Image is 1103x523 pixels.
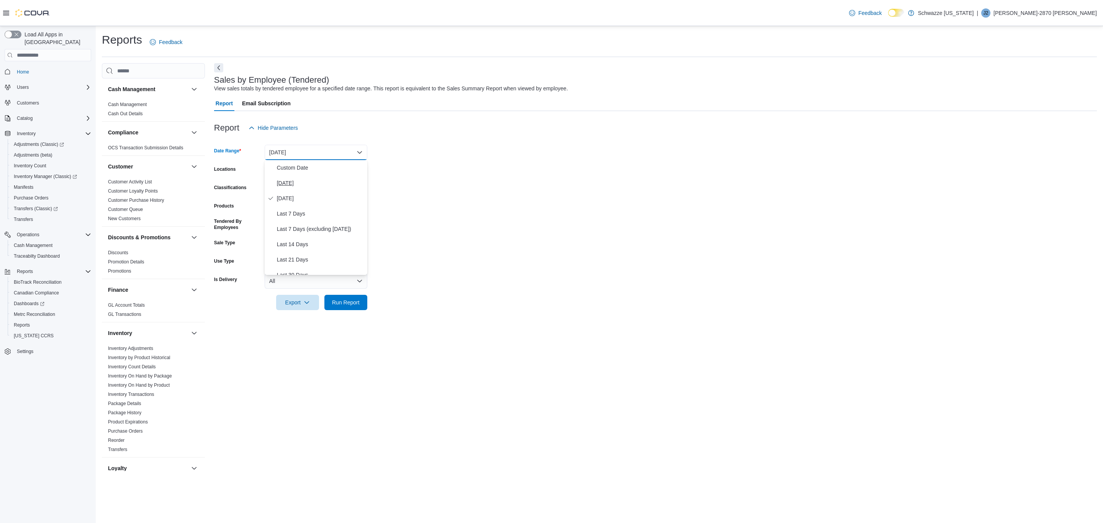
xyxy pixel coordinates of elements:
[108,373,172,379] a: Inventory On Hand by Package
[108,364,156,370] span: Inventory Count Details
[214,63,223,72] button: Next
[14,242,52,248] span: Cash Management
[190,85,199,94] button: Cash Management
[981,8,990,18] div: Jenessa-2870 Arellano
[108,400,141,407] span: Package Details
[11,172,91,181] span: Inventory Manager (Classic)
[102,143,205,155] div: Compliance
[14,98,42,108] a: Customers
[8,320,94,330] button: Reports
[11,140,67,149] a: Adjustments (Classic)
[108,188,158,194] span: Customer Loyalty Points
[11,204,91,213] span: Transfers (Classic)
[277,270,364,279] span: Last 30 Days
[108,286,128,294] h3: Finance
[14,206,58,212] span: Transfers (Classic)
[102,301,205,322] div: Finance
[108,392,154,397] a: Inventory Transactions
[332,299,360,306] span: Run Report
[14,67,91,76] span: Home
[14,311,55,317] span: Metrc Reconciliation
[17,84,29,90] span: Users
[108,163,133,170] h3: Customer
[108,329,188,337] button: Inventory
[108,410,141,415] a: Package History
[17,268,33,275] span: Reports
[858,9,882,17] span: Feedback
[108,268,131,274] span: Promotions
[14,322,30,328] span: Reports
[8,298,94,309] a: Dashboards
[108,102,147,107] a: Cash Management
[14,152,52,158] span: Adjustments (beta)
[2,97,94,108] button: Customers
[14,230,91,239] span: Operations
[277,255,364,264] span: Last 21 Days
[214,203,234,209] label: Products
[918,8,974,18] p: Schwazze [US_STATE]
[108,419,148,425] span: Product Expirations
[8,309,94,320] button: Metrc Reconciliation
[11,288,62,297] a: Canadian Compliance
[108,259,144,265] a: Promotion Details
[214,123,239,132] h3: Report
[245,120,301,136] button: Hide Parameters
[258,124,298,132] span: Hide Parameters
[977,8,978,18] p: |
[11,150,56,160] a: Adjustments (beta)
[214,75,329,85] h3: Sales by Employee (Tendered)
[159,38,182,46] span: Feedback
[8,171,94,182] a: Inventory Manager (Classic)
[11,331,91,340] span: Washington CCRS
[11,150,91,160] span: Adjustments (beta)
[276,295,319,310] button: Export
[11,193,52,203] a: Purchase Orders
[190,464,199,473] button: Loyalty
[17,69,29,75] span: Home
[108,464,127,472] h3: Loyalty
[190,329,199,338] button: Inventory
[11,204,61,213] a: Transfers (Classic)
[11,278,91,287] span: BioTrack Reconciliation
[108,206,143,212] span: Customer Queue
[11,252,91,261] span: Traceabilty Dashboard
[11,310,58,319] a: Metrc Reconciliation
[216,96,233,111] span: Report
[108,145,183,150] a: OCS Transaction Submission Details
[108,145,183,151] span: OCS Transaction Submission Details
[11,320,91,330] span: Reports
[108,234,170,241] h3: Discounts & Promotions
[108,85,155,93] h3: Cash Management
[190,128,199,137] button: Compliance
[8,251,94,261] button: Traceabilty Dashboard
[14,163,46,169] span: Inventory Count
[14,83,91,92] span: Users
[108,302,145,308] a: GL Account Totals
[108,85,188,93] button: Cash Management
[11,288,91,297] span: Canadian Compliance
[2,66,94,77] button: Home
[190,285,199,294] button: Finance
[277,178,364,188] span: [DATE]
[108,464,188,472] button: Loyalty
[281,295,314,310] span: Export
[14,83,32,92] button: Users
[11,161,91,170] span: Inventory Count
[108,286,188,294] button: Finance
[102,100,205,121] div: Cash Management
[108,410,141,416] span: Package History
[108,401,141,406] a: Package Details
[214,258,234,264] label: Use Type
[265,160,367,275] div: Select listbox
[190,162,199,171] button: Customer
[993,8,1097,18] p: [PERSON_NAME]-2870 [PERSON_NAME]
[11,299,91,308] span: Dashboards
[2,82,94,93] button: Users
[8,150,94,160] button: Adjustments (beta)
[265,145,367,160] button: [DATE]
[14,67,32,77] a: Home
[17,115,33,121] span: Catalog
[108,391,154,397] span: Inventory Transactions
